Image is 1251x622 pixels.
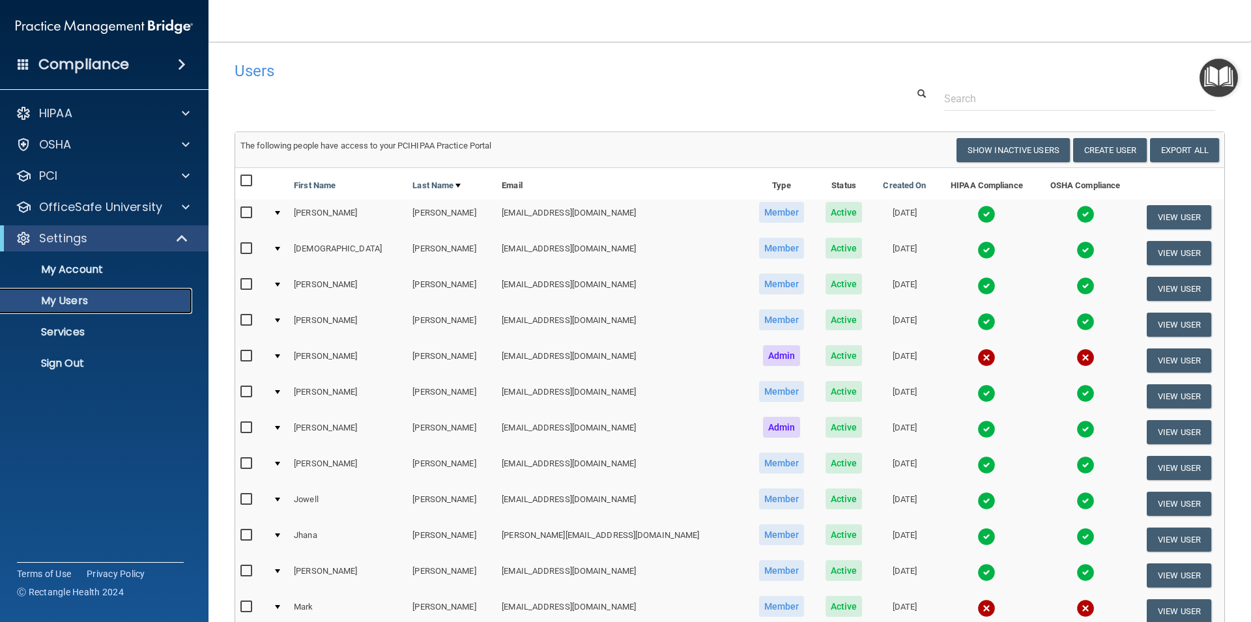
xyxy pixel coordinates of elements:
[977,599,996,617] img: cross.ca9f0e7f.svg
[1076,420,1095,438] img: tick.e7d51cea.svg
[977,384,996,403] img: tick.e7d51cea.svg
[1147,492,1211,516] button: View User
[1147,456,1211,480] button: View User
[759,524,805,545] span: Member
[39,231,87,246] p: Settings
[759,381,805,402] span: Member
[496,343,748,378] td: [EMAIL_ADDRESS][DOMAIN_NAME]
[16,231,189,246] a: Settings
[1026,530,1235,582] iframe: Drift Widget Chat Controller
[8,294,186,307] p: My Users
[977,563,996,582] img: tick.e7d51cea.svg
[1076,348,1095,367] img: cross.ca9f0e7f.svg
[748,168,815,199] th: Type
[16,199,190,215] a: OfficeSafe University
[759,488,805,509] span: Member
[826,238,863,259] span: Active
[763,417,801,438] span: Admin
[872,199,937,235] td: [DATE]
[1200,59,1238,97] button: Open Resource Center
[1150,138,1219,162] a: Export All
[826,453,863,474] span: Active
[977,528,996,546] img: tick.e7d51cea.svg
[1147,277,1211,301] button: View User
[407,199,496,235] td: [PERSON_NAME]
[977,205,996,223] img: tick.e7d51cea.svg
[872,414,937,450] td: [DATE]
[39,106,72,121] p: HIPAA
[826,524,863,545] span: Active
[1037,168,1134,199] th: OSHA Compliance
[956,138,1070,162] button: Show Inactive Users
[759,596,805,617] span: Member
[87,567,145,580] a: Privacy Policy
[8,357,186,370] p: Sign Out
[16,137,190,152] a: OSHA
[496,307,748,343] td: [EMAIL_ADDRESS][DOMAIN_NAME]
[235,63,804,79] h4: Users
[496,235,748,271] td: [EMAIL_ADDRESS][DOMAIN_NAME]
[1076,599,1095,617] img: cross.ca9f0e7f.svg
[407,378,496,414] td: [PERSON_NAME]
[294,178,336,193] a: First Name
[496,414,748,450] td: [EMAIL_ADDRESS][DOMAIN_NAME]
[407,307,496,343] td: [PERSON_NAME]
[872,486,937,522] td: [DATE]
[759,274,805,294] span: Member
[759,309,805,330] span: Member
[977,241,996,259] img: tick.e7d51cea.svg
[872,307,937,343] td: [DATE]
[826,417,863,438] span: Active
[872,343,937,378] td: [DATE]
[1147,205,1211,229] button: View User
[407,486,496,522] td: [PERSON_NAME]
[17,567,71,580] a: Terms of Use
[1076,384,1095,403] img: tick.e7d51cea.svg
[872,558,937,593] td: [DATE]
[38,55,129,74] h4: Compliance
[872,522,937,558] td: [DATE]
[1076,492,1095,510] img: tick.e7d51cea.svg
[39,199,162,215] p: OfficeSafe University
[977,492,996,510] img: tick.e7d51cea.svg
[289,450,407,486] td: [PERSON_NAME]
[1147,420,1211,444] button: View User
[496,522,748,558] td: [PERSON_NAME][EMAIL_ADDRESS][DOMAIN_NAME]
[759,453,805,474] span: Member
[496,486,748,522] td: [EMAIL_ADDRESS][DOMAIN_NAME]
[1076,205,1095,223] img: tick.e7d51cea.svg
[826,560,863,581] span: Active
[944,87,1215,111] input: Search
[826,309,863,330] span: Active
[977,348,996,367] img: cross.ca9f0e7f.svg
[1073,138,1147,162] button: Create User
[1147,313,1211,337] button: View User
[496,558,748,593] td: [EMAIL_ADDRESS][DOMAIN_NAME]
[496,271,748,307] td: [EMAIL_ADDRESS][DOMAIN_NAME]
[496,199,748,235] td: [EMAIL_ADDRESS][DOMAIN_NAME]
[826,202,863,223] span: Active
[289,271,407,307] td: [PERSON_NAME]
[815,168,872,199] th: Status
[1076,241,1095,259] img: tick.e7d51cea.svg
[826,596,863,617] span: Active
[39,137,72,152] p: OSHA
[1076,528,1095,546] img: tick.e7d51cea.svg
[289,558,407,593] td: [PERSON_NAME]
[16,14,193,40] img: PMB logo
[412,178,461,193] a: Last Name
[1147,348,1211,373] button: View User
[407,343,496,378] td: [PERSON_NAME]
[1147,384,1211,408] button: View User
[16,168,190,184] a: PCI
[977,313,996,331] img: tick.e7d51cea.svg
[407,414,496,450] td: [PERSON_NAME]
[289,307,407,343] td: [PERSON_NAME]
[289,414,407,450] td: [PERSON_NAME]
[826,488,863,509] span: Active
[39,168,57,184] p: PCI
[763,345,801,366] span: Admin
[496,168,748,199] th: Email
[937,168,1037,199] th: HIPAA Compliance
[407,271,496,307] td: [PERSON_NAME]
